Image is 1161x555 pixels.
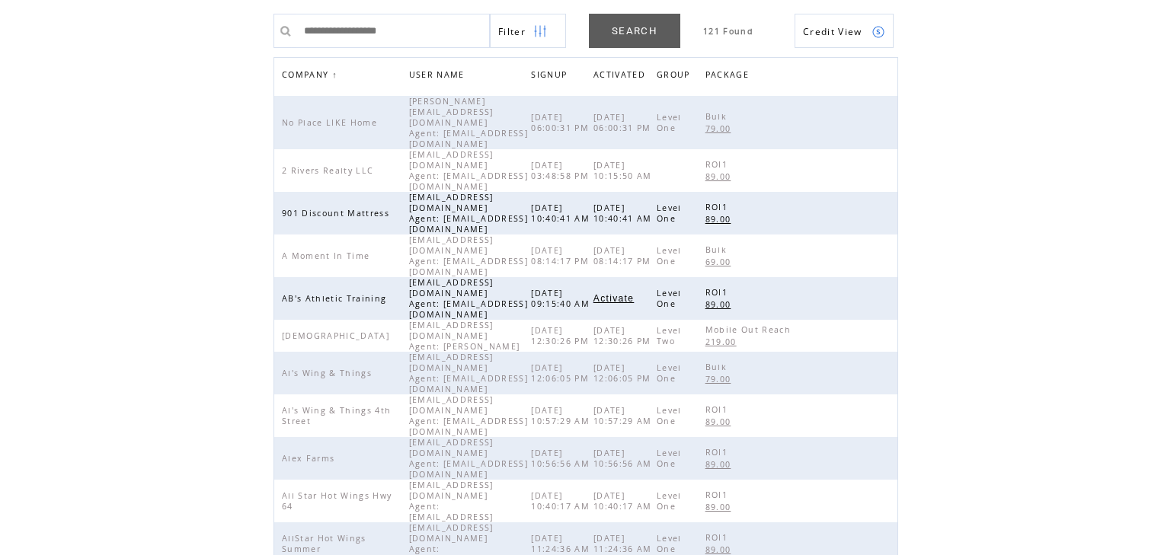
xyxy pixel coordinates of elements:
span: USER NAME [409,65,469,88]
span: SIGNUP [531,65,571,88]
span: [DATE] 12:30:26 PM [531,325,593,346]
span: 89.00 [705,502,735,512]
a: 79.00 [705,122,739,135]
span: 89.00 [705,544,735,555]
a: 219.00 [705,335,744,348]
span: Level One [657,448,682,469]
a: SEARCH [589,14,680,48]
img: credits.png [872,25,885,39]
span: No Place LIKE Home [282,117,381,128]
span: [DATE] 10:40:17 AM [593,490,656,512]
span: [EMAIL_ADDRESS][DOMAIN_NAME] Agent: [EMAIL_ADDRESS][DOMAIN_NAME] [409,437,528,480]
span: ROI1 [705,287,731,298]
span: Al's Wing & Things 4th Street [282,405,391,426]
span: Bulk [705,244,731,255]
span: [DEMOGRAPHIC_DATA] [282,330,393,341]
a: PACKAGE [705,65,756,88]
span: Alex Farms [282,453,338,464]
span: [DATE] 10:40:17 AM [531,490,593,512]
span: Level One [657,288,682,309]
span: 89.00 [705,171,735,182]
span: AB's Athletic Training [282,293,390,304]
span: Show filters [498,25,526,38]
a: 89.00 [705,458,739,470]
span: 901 Discount Mattress [282,208,393,218]
span: Activate [593,293,634,304]
span: [DATE] 11:24:36 AM [593,533,656,554]
span: 89.00 [705,416,735,427]
span: [DATE] 03:48:58 PM [531,160,593,181]
span: 89.00 [705,459,735,470]
span: COMPANY [282,65,332,88]
span: 69.00 [705,257,735,267]
span: A Moment In Time [282,250,373,261]
a: GROUP [657,65,698,88]
span: [DATE] 09:15:40 AM [531,288,593,309]
span: 89.00 [705,299,735,310]
span: [DATE] 10:15:50 AM [593,160,656,181]
img: filters.png [533,14,547,49]
span: PACKAGE [705,65,753,88]
span: Level One [657,362,682,384]
span: [EMAIL_ADDRESS][DOMAIN_NAME] Agent: [EMAIL_ADDRESS][DOMAIN_NAME] [409,352,528,394]
span: [EMAIL_ADDRESS][DOMAIN_NAME] Agent: [EMAIL_ADDRESS][DOMAIN_NAME] [409,192,528,234]
span: Level One [657,245,682,266]
a: 89.00 [705,170,739,183]
a: SIGNUP [531,69,571,78]
span: [EMAIL_ADDRESS][DOMAIN_NAME] Agent: [EMAIL_ADDRESS][DOMAIN_NAME] [409,234,528,277]
span: Level One [657,203,682,224]
span: [DATE] 10:56:56 AM [593,448,656,469]
a: 89.00 [705,415,739,428]
span: [EMAIL_ADDRESS][DOMAIN_NAME] Agent: [EMAIL_ADDRESS][DOMAIN_NAME] [409,149,528,192]
span: Level One [657,533,682,554]
a: COMPANY↑ [282,70,337,79]
span: 79.00 [705,374,735,384]
a: 79.00 [705,372,739,385]
span: [PERSON_NAME][EMAIL_ADDRESS][DOMAIN_NAME] Agent: [EMAIL_ADDRESS][DOMAIN_NAME] [409,96,528,149]
span: GROUP [657,65,694,88]
span: Level One [657,405,682,426]
span: [DATE] 08:14:17 PM [531,245,593,266]
span: [DATE] 11:24:36 AM [531,533,593,554]
span: Bulk [705,362,731,372]
a: USER NAME [409,69,469,78]
span: [EMAIL_ADDRESS][DOMAIN_NAME] Agent: [EMAIL_ADDRESS][DOMAIN_NAME] [409,277,528,320]
span: [DATE] 10:57:29 AM [593,405,656,426]
span: ROI1 [705,159,731,170]
span: [DATE] 10:40:41 AM [531,203,593,224]
span: ROI1 [705,490,731,500]
span: Level One [657,490,682,512]
span: Bulk [705,111,731,122]
span: 79.00 [705,123,735,134]
span: Level Two [657,325,682,346]
a: Filter [490,14,566,48]
span: AllStar Hot Wings Summer [282,533,366,554]
span: [DATE] 12:06:05 PM [593,362,655,384]
span: [DATE] 10:56:56 AM [531,448,593,469]
a: Activate [593,294,634,303]
span: [DATE] 12:06:05 PM [531,362,593,384]
a: ACTIVATED [593,65,653,88]
span: ACTIVATED [593,65,649,88]
span: [DATE] 06:00:31 PM [593,112,655,133]
span: [DATE] 12:30:26 PM [593,325,655,346]
a: 69.00 [705,255,739,268]
span: Show Credits View [803,25,862,38]
span: 121 Found [703,26,753,37]
span: [EMAIL_ADDRESS][DOMAIN_NAME] Agent: [EMAIL_ADDRESS] [409,480,497,522]
span: 2 Rivers Realty LLC [282,165,377,176]
span: Level One [657,112,682,133]
span: 219.00 [705,337,740,347]
a: 89.00 [705,298,739,311]
span: Al's Wing & Things [282,368,376,378]
span: [DATE] 10:40:41 AM [593,203,656,224]
a: 89.00 [705,212,739,225]
a: Credit View [795,14,894,48]
span: ROI1 [705,447,731,458]
span: [DATE] 06:00:31 PM [531,112,593,133]
span: ROI1 [705,202,731,212]
span: [EMAIL_ADDRESS][DOMAIN_NAME] Agent: [EMAIL_ADDRESS][DOMAIN_NAME] [409,394,528,437]
span: [EMAIL_ADDRESS][DOMAIN_NAME] Agent: [PERSON_NAME] [409,320,524,352]
span: ROI1 [705,532,731,543]
span: [DATE] 08:14:17 PM [593,245,655,266]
